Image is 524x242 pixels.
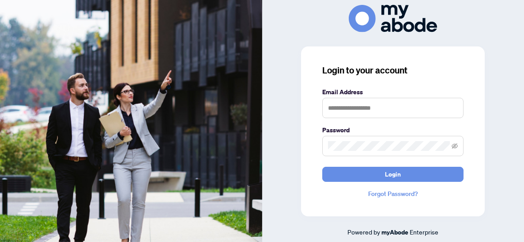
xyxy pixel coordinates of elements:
[452,143,458,149] span: eye-invisible
[322,167,464,182] button: Login
[322,189,464,199] a: Forgot Password?
[347,228,380,236] span: Powered by
[322,87,464,97] label: Email Address
[410,228,438,236] span: Enterprise
[385,167,401,181] span: Login
[322,125,464,135] label: Password
[381,227,408,237] a: myAbode
[349,5,437,32] img: ma-logo
[322,64,464,77] h3: Login to your account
